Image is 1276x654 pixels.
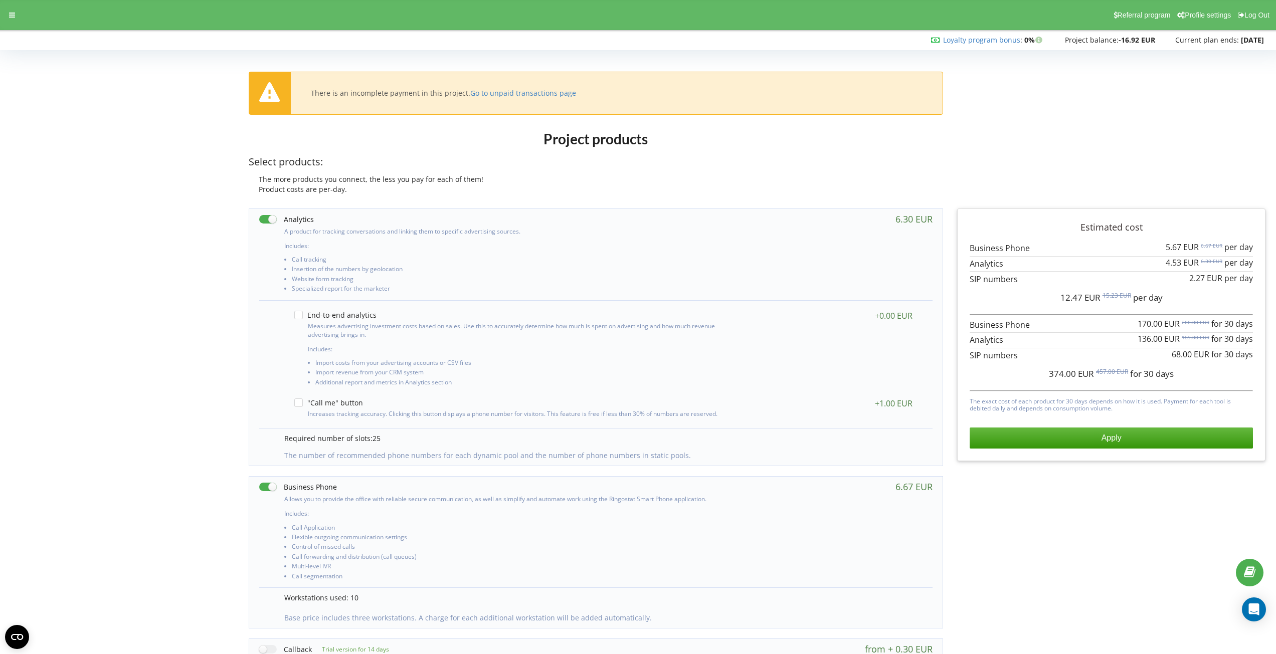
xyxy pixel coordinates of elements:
sup: 457.00 EUR [1096,367,1128,376]
p: A product for tracking conversations and linking them to specific advertising sources. [284,227,731,236]
div: The more products you connect, the less you pay for each of them! [249,174,944,184]
li: Website form tracking [292,276,731,285]
p: Analytics [970,258,1253,270]
p: Business Phone [970,243,1253,254]
strong: -16.92 EUR [1119,35,1155,45]
label: Analytics [259,214,314,225]
span: 5.67 EUR [1166,242,1199,253]
p: Includes: [284,509,731,518]
h1: Project products [249,130,944,148]
p: The exact cost of each product for 30 days depends on how it is used. Payment for each tool is de... [970,395,1253,412]
p: Includes: [308,345,727,353]
span: Profile settings [1185,11,1231,19]
span: : [943,35,1022,45]
span: for 30 days [1211,333,1253,344]
span: per day [1224,257,1253,268]
span: 68.00 EUR [1172,349,1209,360]
p: SIP numbers [970,274,1253,285]
p: Base price includes three workstations. A charge for each additional workstation will be added au... [284,613,923,623]
p: Estimated cost [970,221,1253,234]
sup: 189.00 EUR [1182,334,1209,341]
li: Flexible outgoing communication settings [292,534,731,543]
span: for 30 days [1130,368,1174,379]
sup: 15.23 EUR [1103,291,1131,300]
span: for 30 days [1211,318,1253,329]
div: 6.30 EUR [895,214,933,224]
span: 374.00 EUR [1049,368,1094,379]
sup: 6.30 EUR [1201,258,1222,265]
div: 6.67 EUR [895,482,933,492]
span: 2.27 EUR [1189,273,1222,284]
span: per day [1224,273,1253,284]
span: 136.00 EUR [1138,333,1180,344]
a: Go to unpaid transactions page [470,88,576,98]
button: Open CMP widget [5,625,29,649]
label: End-to-end analytics [294,311,377,319]
span: Log Out [1244,11,1269,19]
label: Business Phone [259,482,337,492]
strong: 0% [1024,35,1045,45]
li: Additional report and metrics in Analytics section [315,379,727,388]
span: 4.53 EUR [1166,257,1199,268]
span: per day [1133,292,1163,303]
p: Measures advertising investment costs based on sales. Use this to accurately determine how much i... [308,322,727,339]
p: Allows you to provide the office with reliable secure communication, as well as simplify and auto... [284,495,731,503]
p: Business Phone [970,319,1253,331]
p: Select products: [249,155,944,169]
span: Referral program [1118,11,1171,19]
span: Current plan ends: [1175,35,1239,45]
li: Import revenue from your CRM system [315,369,727,378]
strong: [DATE] [1241,35,1264,45]
span: per day [1224,242,1253,253]
li: Call Application [292,524,731,534]
div: from + 0.30 EUR [865,644,933,654]
label: "Call me" button [294,398,363,407]
li: Import costs from your advertising accounts or CSV files [315,359,727,369]
span: for 30 days [1211,349,1253,360]
div: Open Intercom Messenger [1242,597,1266,621]
span: 12.47 EUR [1060,292,1101,303]
p: Required number of slots: [284,433,923,444]
li: Call forwarding and distribution (call queues) [292,553,731,563]
span: Workstations used: 10 [284,593,358,602]
div: Product costs are per-day. [249,184,944,194]
span: Project balance: [1065,35,1119,45]
li: Call tracking [292,256,731,266]
p: Trial version for 14 days [312,645,389,653]
p: SIP numbers [970,350,1253,361]
li: Specialized report for the marketer [292,285,731,295]
span: 170.00 EUR [1138,318,1180,329]
li: Insertion of the numbers by geolocation [292,266,731,275]
button: Apply [970,427,1253,449]
sup: 6.67 EUR [1201,242,1222,249]
div: +0.00 EUR [875,311,913,321]
a: Loyalty program bonus [943,35,1020,45]
p: Includes: [284,242,731,250]
div: +1.00 EUR [875,398,913,408]
p: Increases tracking accuracy. Clicking this button displays a phone number for visitors. This feat... [308,409,727,418]
span: 25 [373,433,381,443]
li: Call segmentation [292,573,731,582]
li: Multi-level IVR [292,563,731,572]
li: Control of missed calls [292,543,731,553]
p: Analytics [970,334,1253,346]
sup: 200.00 EUR [1182,319,1209,326]
p: The number of recommended phone numbers for each dynamic pool and the number of phone numbers in ... [284,451,923,461]
div: There is an incomplete payment in this project. [311,89,576,98]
